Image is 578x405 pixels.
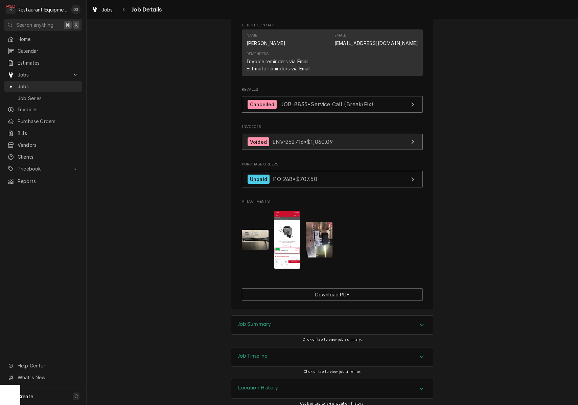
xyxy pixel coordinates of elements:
[247,33,257,38] div: Name
[4,93,82,104] a: Job Series
[4,104,82,115] a: Invoices
[6,5,16,14] div: Restaurant Equipment Diagnostics's Avatar
[18,36,79,43] span: Home
[4,360,82,371] a: Go to Help Center
[242,96,423,113] a: View Job
[274,211,301,269] img: oGz2FyEzSbGFOqHRbSSJ
[18,141,79,149] span: Vendors
[242,199,423,274] div: Attachments
[242,288,423,301] div: Button Group
[4,81,82,92] a: Jobs
[4,33,82,45] a: Home
[74,393,78,400] span: C
[18,165,69,172] span: Pricebook
[16,21,53,28] span: Search anything
[303,369,361,374] span: Click or tap to view job timeline.
[4,19,82,31] button: Search anything⌘K
[65,21,70,28] span: ⌘
[242,162,423,167] span: Purchase Orders
[4,151,82,162] a: Clients
[242,87,423,92] span: Recalls
[247,51,269,57] div: Reminders
[238,353,268,359] h3: Job Timeline
[247,40,285,47] div: [PERSON_NAME]
[242,288,423,301] button: Download PDF
[242,171,423,187] a: View Purchase Order
[280,101,373,108] span: JOB-8835 • Service Call (Break/Fix)
[18,83,79,90] span: Jobs
[231,379,434,398] button: Accordion Details Expand Trigger
[18,6,67,13] div: Restaurant Equipment Diagnostics
[248,100,277,109] div: Cancelled
[247,58,309,65] div: Invoice reminders via Email
[238,321,271,328] h3: Job Summary
[18,71,69,78] span: Jobs
[18,130,79,137] span: Bills
[4,372,82,383] a: Go to What's New
[71,5,80,14] div: Derek Stewart's Avatar
[18,95,79,102] span: Job Series
[242,87,423,116] div: Recalls
[18,118,79,125] span: Purchase Orders
[4,57,82,68] a: Estimates
[242,288,423,301] div: Button Group Row
[242,29,423,79] div: Client Contact List
[334,33,346,38] div: Email
[242,206,423,274] span: Attachments
[130,5,162,14] span: Job Details
[273,176,317,182] span: PO-268 • $707.50
[242,134,423,150] a: View Invoice
[75,21,78,28] span: K
[242,230,269,250] img: laMKvj2jTRG9yiHMKher
[231,379,434,398] div: Accordion Header
[334,40,418,46] a: [EMAIL_ADDRESS][DOMAIN_NAME]
[231,379,434,399] div: Location History
[242,29,423,76] div: Contact
[306,222,332,257] img: x47J5rIuQ8Ow1QmIhBEq
[231,347,434,366] button: Accordion Details Expand Trigger
[247,51,311,72] div: Reminders
[242,124,423,153] div: Invoices
[71,5,80,14] div: DS
[231,316,434,335] button: Accordion Details Expand Trigger
[242,162,423,191] div: Purchase Orders
[242,124,423,130] span: Invoices
[231,315,434,335] div: Job Summary
[242,23,423,28] span: Client Contact
[231,347,434,367] div: Job Timeline
[238,385,278,391] h3: Location History
[4,69,82,80] a: Go to Jobs
[273,138,332,145] span: INV-252716 • $1,060.09
[6,5,16,14] div: R
[4,45,82,57] a: Calendar
[101,6,113,13] span: Jobs
[247,33,285,46] div: Name
[248,137,269,147] div: Voided
[231,347,434,366] div: Accordion Header
[18,59,79,66] span: Estimates
[231,316,434,335] div: Accordion Header
[18,106,79,113] span: Invoices
[302,337,362,342] span: Click or tap to view job summary.
[18,153,79,160] span: Clients
[18,178,79,185] span: Reports
[242,23,423,78] div: Client Contact
[248,175,270,184] div: Unpaid
[18,393,33,399] span: Create
[18,47,79,54] span: Calendar
[4,139,82,151] a: Vendors
[89,4,116,15] a: Jobs
[18,362,78,369] span: Help Center
[119,4,130,15] button: Navigate back
[4,128,82,139] a: Bills
[242,199,423,204] span: Attachments
[4,176,82,187] a: Reports
[4,116,82,127] a: Purchase Orders
[334,33,418,46] div: Email
[4,163,82,174] a: Go to Pricebook
[18,374,78,381] span: What's New
[247,65,311,72] div: Estimate reminders via Email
